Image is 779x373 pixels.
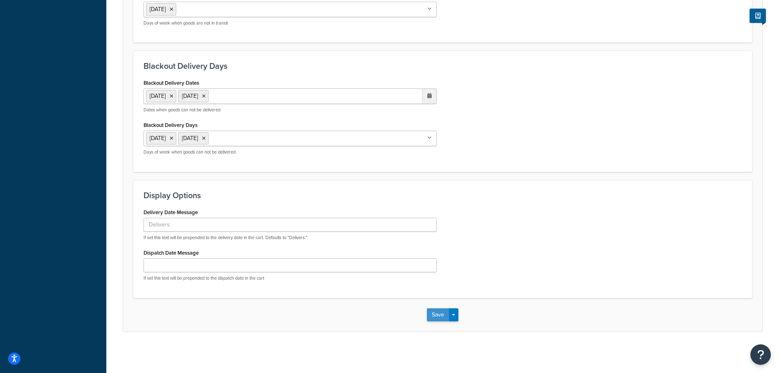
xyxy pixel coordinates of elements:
span: [DATE] [182,134,198,142]
label: Blackout Delivery Dates [144,80,199,86]
p: Days of week when goods can not be delivered [144,149,437,155]
button: Open Resource Center [750,344,771,365]
label: Blackout Delivery Days [144,122,198,128]
p: If set this text will be prepended to the delivery date in the cart. Defaults to "Delivers:" [144,235,437,241]
label: Dispatch Date Message [144,250,199,256]
span: [DATE] [150,134,166,142]
span: [DATE] [150,5,166,14]
input: Delivers: [144,218,437,232]
button: Save [427,308,449,321]
li: [DATE] [178,90,209,102]
p: If set this text will be prepended to the dispatch date in the cart [144,275,437,281]
li: [DATE] [146,90,176,102]
label: Delivery Date Message [144,209,198,215]
h3: Display Options [144,191,742,200]
p: Days of week when goods are not in transit [144,20,437,26]
p: Dates when goods can not be delivered [144,107,437,113]
h3: Blackout Delivery Days [144,61,742,70]
button: Show Help Docs [750,9,766,23]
